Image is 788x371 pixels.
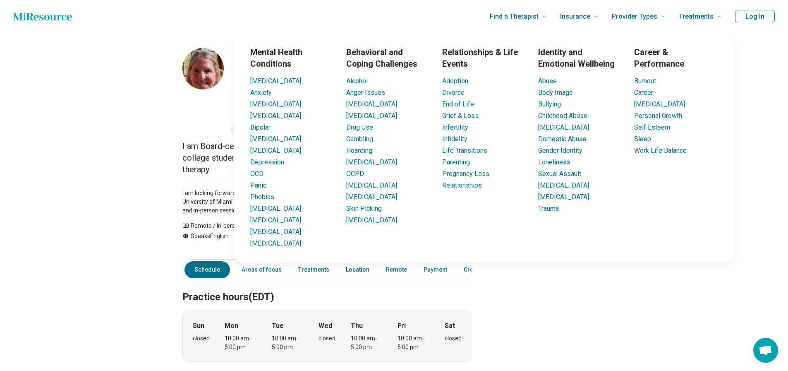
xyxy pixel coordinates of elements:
[398,321,406,331] strong: Fri
[560,11,590,22] span: Insurance
[634,112,682,120] a: Personal Growth
[182,189,472,215] p: I am looking forward to meeting you and offering support and psychiatric care. I have been workin...
[538,100,561,108] a: Bullying
[319,321,332,331] strong: Wed
[634,147,687,154] a: Work Life Balance
[184,33,783,262] div: Find a Therapist
[250,46,333,70] h3: Mental Health Conditions
[538,77,557,85] a: Abuse
[442,158,470,166] a: Parenting
[184,261,230,278] a: Schedule
[445,321,455,331] strong: Sat
[346,205,382,212] a: Skin Picking
[346,135,373,143] a: Gambling
[346,181,397,189] a: [MEDICAL_DATA]
[634,46,717,70] h3: Career & Performance
[346,216,397,224] a: [MEDICAL_DATA]
[250,228,301,236] a: [MEDICAL_DATA]
[538,181,589,189] a: [MEDICAL_DATA]
[250,100,301,108] a: [MEDICAL_DATA]
[398,334,429,352] div: 10:00 am – 5:00 pm
[346,147,372,154] a: Hoarding
[225,321,238,331] strong: Mon
[538,158,570,166] a: Loneliness
[250,123,271,131] a: Bipolar
[442,147,487,154] a: Life Transitions
[346,123,373,131] a: Drug Use
[735,10,775,23] button: Log In
[341,261,374,278] a: Location
[445,334,462,343] div: closed
[679,11,714,22] span: Treatments
[634,100,685,108] a: [MEDICAL_DATA]
[538,135,587,143] a: Domestic Abuse
[753,338,778,363] a: Open chat
[182,222,276,230] div: Remote / In-person
[612,11,657,22] span: Provider Types
[634,123,670,131] a: Self Esteem
[442,170,489,178] a: Pregnancy Loss
[250,77,301,85] a: [MEDICAL_DATA]
[250,181,266,189] a: Panic
[346,100,397,108] a: [MEDICAL_DATA]
[442,181,482,189] a: Relationships
[634,135,651,143] a: Sleep
[538,123,589,131] a: [MEDICAL_DATA]
[182,311,472,362] div: When does the program meet?
[381,261,412,278] a: Remote
[538,46,621,70] h3: Identity and Emotional Wellbeing
[250,205,301,212] a: [MEDICAL_DATA]
[346,46,429,70] h3: Behavioral and Coping Challenges
[346,193,397,201] a: [MEDICAL_DATA]
[250,135,301,143] a: [MEDICAL_DATA]
[193,334,210,343] div: closed
[293,261,334,278] a: Treatments
[225,334,256,352] div: 10:00 am – 5:00 pm
[346,89,385,96] a: Anger Issues
[346,170,364,178] a: OCPD
[250,158,284,166] a: Depression
[182,270,472,304] h2: Practice hours (EDT)
[346,112,397,120] a: [MEDICAL_DATA]
[442,77,468,85] a: Adoption
[182,140,472,175] p: I am Board-certified [MEDICAL_DATA] specializing in issues common to college students, providing ...
[538,193,589,201] a: [MEDICAL_DATA]
[250,89,272,96] a: Anxiety
[237,261,287,278] a: Areas of focus
[538,89,573,96] a: Body Image
[182,48,224,89] img: Sara Dann, Psychiatrist
[346,158,397,166] a: [MEDICAL_DATA]
[442,46,525,70] h3: Relationships & Life Events
[538,112,587,120] a: Childhood Abuse
[459,261,505,278] a: Credentials
[250,112,301,120] a: [MEDICAL_DATA]
[538,147,582,154] a: Gender Identity
[419,261,452,278] a: Payment
[250,193,274,201] a: Phobias
[250,147,301,154] a: [MEDICAL_DATA]
[319,334,335,343] div: closed
[538,170,581,178] a: Sexual Assault
[193,321,204,331] strong: Sun
[538,205,559,212] a: Trauma
[442,123,468,131] a: Infertility
[490,11,539,22] span: Find a Therapist
[634,77,656,85] a: Burnout
[351,321,363,331] strong: Thu
[442,100,474,108] a: End of Life
[442,89,465,96] a: Divorce
[351,334,383,352] div: 10:00 am – 5:00 pm
[634,89,653,96] a: Career
[250,239,301,247] a: [MEDICAL_DATA]
[250,170,263,178] a: OCD
[182,232,276,249] div: Speaks English
[346,77,368,85] a: Alcohol
[13,8,72,25] a: Home page
[442,112,479,120] a: Grief & Loss
[272,334,304,352] div: 10:00 am – 5:00 pm
[272,321,284,331] strong: Tue
[442,135,467,143] a: Infidelity
[250,216,301,224] a: [MEDICAL_DATA]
